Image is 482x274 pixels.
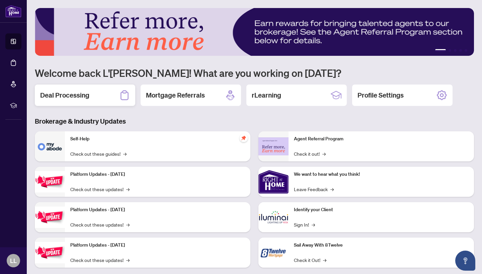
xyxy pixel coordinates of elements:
span: → [123,150,127,157]
img: Identify your Client [258,202,289,232]
a: Check out these guides!→ [70,150,127,157]
button: 2 [449,49,451,52]
p: Platform Updates - [DATE] [70,206,245,214]
p: Platform Updates - [DATE] [70,171,245,178]
button: 4 [459,49,462,52]
p: Self-Help [70,135,245,143]
h2: Mortgage Referrals [146,91,205,100]
span: → [323,256,326,264]
a: Sign In!→ [294,221,315,228]
span: → [126,185,130,193]
span: → [126,221,130,228]
h3: Brokerage & Industry Updates [35,117,474,126]
h1: Welcome back L'[PERSON_NAME]! What are you working on [DATE]? [35,66,474,79]
button: 3 [454,49,457,52]
p: Agent Referral Program [294,135,469,143]
span: LL [10,256,17,265]
button: 5 [465,49,467,52]
img: Platform Updates - July 21, 2025 [35,171,65,192]
h2: Deal Processing [40,91,89,100]
img: Platform Updates - June 23, 2025 [35,242,65,263]
p: Identify your Client [294,206,469,214]
p: We want to hear what you think! [294,171,469,178]
img: Platform Updates - July 8, 2025 [35,207,65,228]
img: Sail Away With 8Twelve [258,238,289,268]
span: → [312,221,315,228]
a: Check out these updates!→ [70,221,130,228]
img: Agent Referral Program [258,137,289,156]
img: We want to hear what you think! [258,167,289,197]
a: Check it Out!→ [294,256,326,264]
h2: Profile Settings [357,91,404,100]
p: Sail Away With 8Twelve [294,242,469,249]
h2: rLearning [252,91,281,100]
img: logo [5,5,21,17]
a: Check it out!→ [294,150,326,157]
span: → [322,150,326,157]
button: 1 [435,49,446,52]
img: Self-Help [35,131,65,161]
img: Slide 0 [35,8,474,56]
span: → [330,185,334,193]
a: Check out these updates!→ [70,256,130,264]
a: Check out these updates!→ [70,185,130,193]
a: Leave Feedback→ [294,185,334,193]
button: Open asap [455,251,475,271]
span: pushpin [240,134,248,142]
span: → [126,256,130,264]
p: Platform Updates - [DATE] [70,242,245,249]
